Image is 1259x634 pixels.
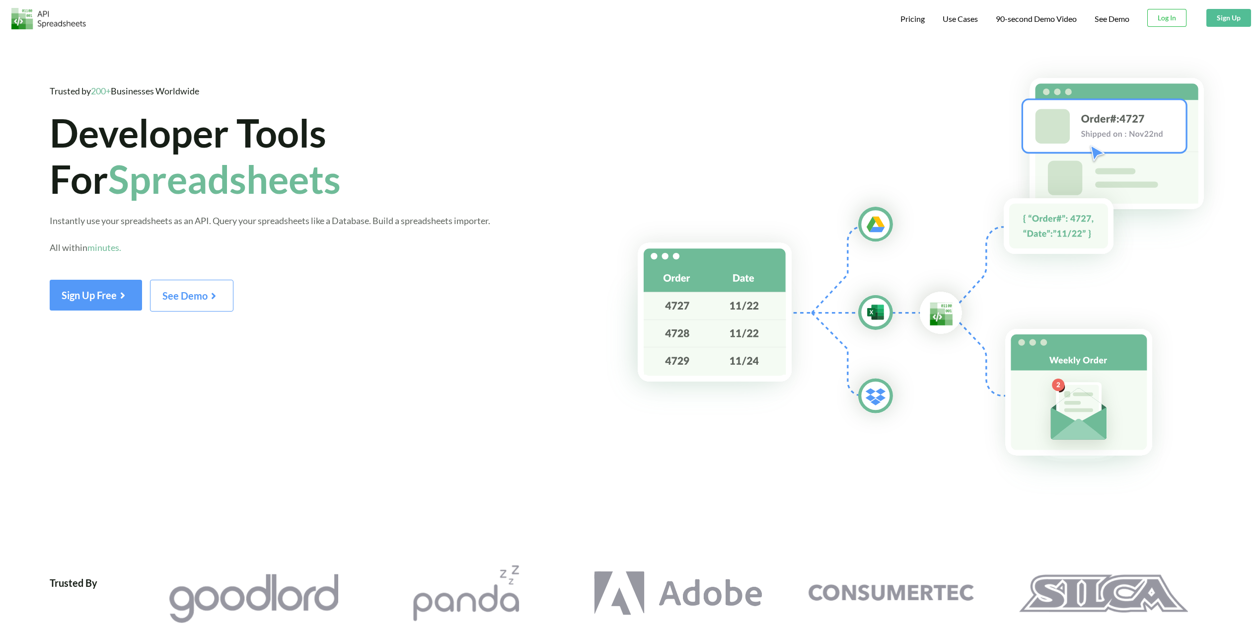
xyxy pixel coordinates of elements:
span: minutes. [87,242,121,253]
span: Sign Up Free [62,289,130,301]
span: 90-second Demo Video [996,15,1077,23]
a: Consumertec Logo [784,565,997,622]
a: Adobe Logo [572,565,785,622]
button: See Demo [150,280,233,312]
span: See Demo [162,290,221,302]
div: Trusted By [50,565,97,627]
img: Silca Logo [1018,565,1188,622]
a: Goodlord Logo [147,565,360,627]
span: Pricing [900,14,925,23]
img: Adobe Logo [593,565,763,622]
img: Consumertec Logo [806,565,975,622]
img: Goodlord Logo [168,570,338,627]
a: See Demo [1095,14,1129,24]
span: Spreadsheets [108,156,341,202]
button: Log In [1147,9,1186,27]
span: Trusted by Businesses Worldwide [50,85,199,96]
span: Use Cases [943,14,978,23]
button: Sign Up Free [50,280,142,311]
span: 200+ [91,85,111,96]
span: Instantly use your spreadsheets as an API. Query your spreadsheets like a Database. Build a sprea... [50,215,490,253]
span: Developer Tools For [50,109,341,202]
a: Pandazzz Logo [360,565,572,622]
img: Logo.png [11,8,86,29]
a: See Demo [150,293,233,302]
a: Silca Logo [997,565,1209,622]
img: Hero Spreadsheet Flow [604,55,1259,496]
img: Pandazzz Logo [381,565,551,622]
button: Sign Up [1206,9,1251,27]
